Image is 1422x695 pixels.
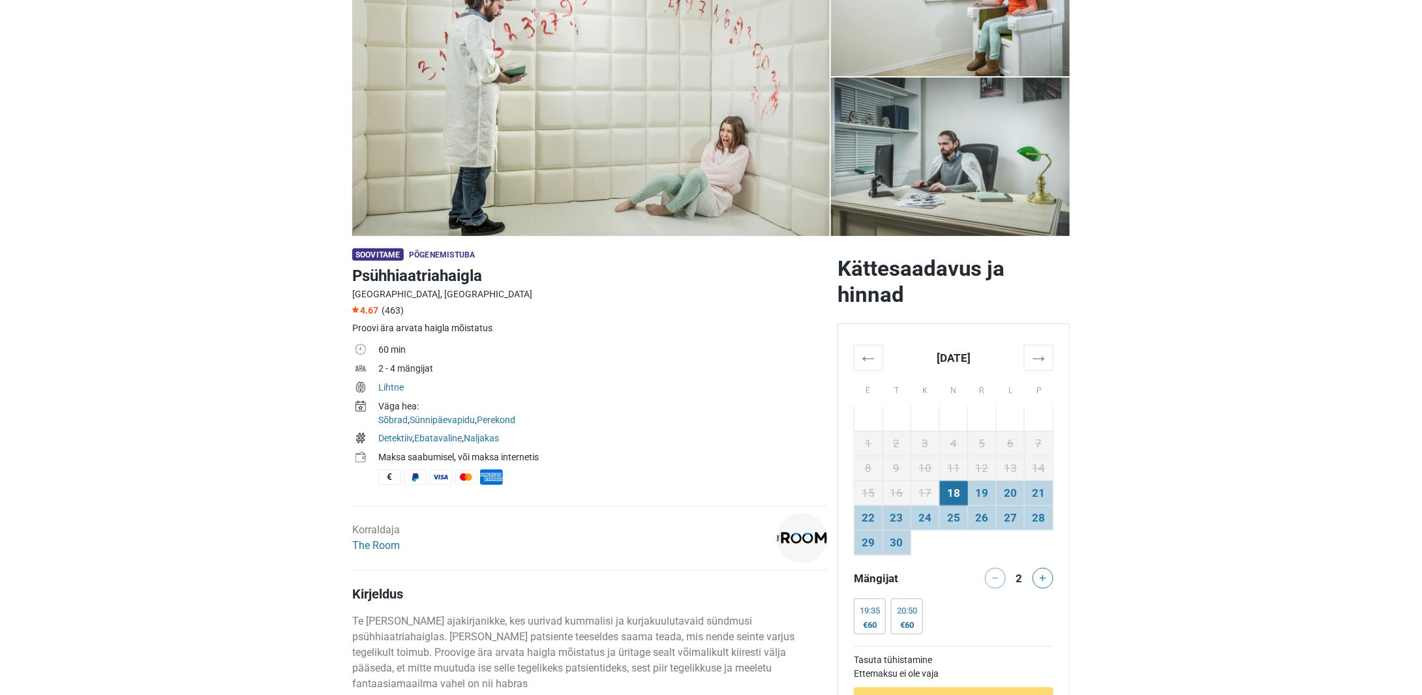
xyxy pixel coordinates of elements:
td: 1 [855,431,883,456]
img: Star [352,306,359,313]
span: Soovitame [352,248,404,261]
td: Ettemaksu ei ole vaja [854,667,1053,681]
div: Väga hea: [378,400,827,413]
span: (463) [382,305,404,316]
div: Proovi ära arvata haigla mõistatus [352,321,827,335]
img: 1c9ac0159c94d8d0l.png [777,513,827,563]
td: 4 [939,431,968,456]
a: Psühhiaatriahaigla photo 4 [831,78,1070,236]
div: Mängijat [849,568,954,589]
span: Visa [429,469,452,485]
td: 60 min [378,342,827,361]
th: R [968,370,997,406]
span: American Express [480,469,503,485]
td: 12 [968,456,997,481]
td: 26 [968,505,997,530]
td: Tasuta tühistamine [854,653,1053,667]
td: 16 [883,481,911,505]
div: [GEOGRAPHIC_DATA], [GEOGRAPHIC_DATA] [352,288,827,301]
a: Perekond [477,415,515,425]
td: 22 [855,505,883,530]
td: , , [378,430,827,449]
td: , , [378,398,827,430]
td: 15 [855,481,883,505]
td: 20 [996,481,1025,505]
td: 28 [1025,505,1053,530]
td: 23 [883,505,911,530]
td: 14 [1025,456,1053,481]
td: 8 [855,456,883,481]
td: 24 [911,505,940,530]
img: Psühhiaatriahaigla photo 5 [831,78,1070,236]
div: Korraldaja [352,522,400,554]
a: Ebatavaline [414,433,462,443]
td: 18 [939,481,968,505]
th: → [1025,345,1053,370]
th: P [1025,370,1053,406]
th: T [883,370,911,406]
th: K [911,370,940,406]
span: Põgenemistuba [409,250,476,259]
span: Sularaha [378,469,401,485]
td: 2 [883,431,911,456]
div: €60 [860,620,880,630]
span: 4.67 [352,305,378,316]
h1: Psühhiaatriahaigla [352,264,827,288]
div: 19:35 [860,606,880,616]
td: 9 [883,456,911,481]
a: The Room [352,539,400,552]
td: 3 [911,431,940,456]
td: 13 [996,456,1025,481]
h4: Kirjeldus [352,586,827,602]
td: 6 [996,431,1025,456]
a: Naljakas [464,433,499,443]
p: Te [PERSON_NAME] ajakirjanikke, kes uurivad kummalisi ja kurjakuulutavaid sündmusi psühhiaatriaha... [352,614,827,692]
td: 2 - 4 mängijat [378,361,827,379]
th: L [996,370,1025,406]
a: Sünnipäevapidu [410,415,475,425]
span: PayPal [404,469,427,485]
td: 7 [1025,431,1053,456]
th: [DATE] [883,345,1025,370]
td: 21 [1025,481,1053,505]
span: MasterCard [455,469,477,485]
td: 19 [968,481,997,505]
div: 2 [1012,568,1027,586]
td: 27 [996,505,1025,530]
td: 17 [911,481,940,505]
td: 10 [911,456,940,481]
td: 11 [939,456,968,481]
a: Lihtne [378,382,404,392]
a: Sõbrad [378,415,408,425]
div: 20:50 [897,606,917,616]
h2: Kättesaadavus ja hinnad [838,256,1070,308]
td: 25 [939,505,968,530]
div: Maksa saabumisel, või maksa internetis [378,451,827,464]
th: E [855,370,883,406]
td: 5 [968,431,997,456]
a: Detektiiv [378,433,412,443]
th: N [939,370,968,406]
td: 29 [855,530,883,555]
div: €60 [897,620,917,630]
th: ← [855,345,883,370]
td: 30 [883,530,911,555]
